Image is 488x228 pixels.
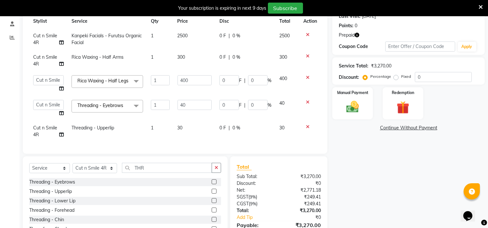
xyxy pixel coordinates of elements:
[461,202,481,222] iframe: chat widget
[279,200,326,207] div: ₹249.41
[339,43,385,50] div: Coupon Code
[33,33,57,45] span: Cut n Smile 4R
[174,14,216,29] th: Price
[29,216,64,223] div: Threading - Chin
[232,180,279,187] div: Discount:
[232,200,279,207] div: ( )
[33,125,57,138] span: Cut n Smile 4R
[299,14,321,29] th: Action
[244,102,245,109] span: |
[250,194,256,199] span: 9%
[250,201,256,206] span: 9%
[77,102,123,108] span: Threading - Eyebrows
[239,102,242,109] span: F
[279,173,326,180] div: ₹3,270.00
[279,100,284,106] span: 40
[72,125,114,131] span: Threading - Upperlip
[339,13,361,20] div: Last Visit:
[370,74,391,79] label: Percentage
[219,125,226,131] span: 0 F
[275,14,299,29] th: Total
[237,163,252,170] span: Total
[33,54,57,67] span: Cut n Smile 4R
[151,54,153,60] span: 1
[29,207,74,214] div: Threading - Forehead
[29,179,75,186] div: Threading - Eyebrows
[232,32,240,39] span: 0 %
[279,125,284,131] span: 30
[268,102,271,109] span: %
[77,78,128,84] span: Rica Waxing - Half Legs
[279,33,290,39] span: 2500
[458,42,476,52] button: Apply
[229,125,230,131] span: |
[232,187,279,194] div: Net:
[178,5,267,12] div: Your subscription is expiring in next 9 days
[342,100,363,114] img: _cash.svg
[232,54,240,61] span: 0 %
[401,74,411,79] label: Fixed
[232,125,240,131] span: 0 %
[355,22,357,29] div: 0
[392,90,414,96] label: Redemption
[339,63,368,69] div: Service Total:
[339,22,353,29] div: Points:
[178,125,183,131] span: 30
[239,77,242,84] span: F
[237,201,249,207] span: CGST
[151,33,153,39] span: 1
[29,14,68,29] th: Stylist
[279,180,326,187] div: ₹0
[216,14,275,29] th: Disc
[337,90,368,96] label: Manual Payment
[219,32,226,39] span: 0 F
[122,163,212,173] input: Search or Scan
[123,102,126,108] a: x
[279,54,287,60] span: 300
[334,125,483,131] a: Continue Without Payment
[72,54,124,60] span: Rica Waxing - Half Arms
[362,13,376,20] div: [DATE]
[279,207,326,214] div: ₹3,270.00
[287,214,326,221] div: ₹0
[178,54,185,60] span: 300
[339,74,359,81] div: Discount:
[232,173,279,180] div: Sub Total:
[178,33,188,39] span: 2500
[229,32,230,39] span: |
[339,32,355,39] span: Prepaid
[219,54,226,61] span: 0 F
[279,194,326,200] div: ₹249.41
[268,3,303,14] button: Subscribe
[232,214,287,221] a: Add Tip
[72,33,142,45] span: Kanpeki Facials - Furutsu Organic Facial
[385,42,455,52] input: Enter Offer / Coupon Code
[128,78,131,84] a: x
[147,14,173,29] th: Qty
[29,188,72,195] div: Threading - Upperlip
[371,63,391,69] div: ₹3,270.00
[393,100,413,115] img: _gift.svg
[237,194,248,200] span: SGST
[244,77,245,84] span: |
[232,207,279,214] div: Total:
[29,198,75,204] div: Threading - Lower Lip
[229,54,230,61] span: |
[279,187,326,194] div: ₹2,771.18
[279,76,287,81] span: 400
[68,14,147,29] th: Service
[151,125,153,131] span: 1
[232,194,279,200] div: ( )
[268,77,271,84] span: %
